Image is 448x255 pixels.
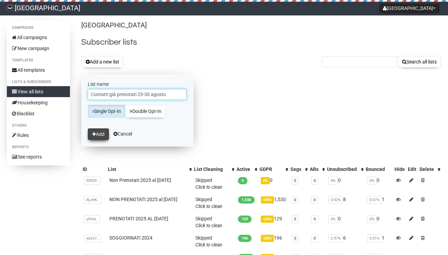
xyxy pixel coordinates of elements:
a: 0 [294,178,296,183]
div: Unsubscribed [327,166,358,173]
td: 0 [364,212,393,232]
div: Segs [290,166,302,173]
button: [GEOGRAPHIC_DATA] [379,3,439,13]
td: 0 [326,212,364,232]
a: SOGGIORNATI 2024 [109,235,153,241]
span: 0.52% [328,196,343,204]
span: 0.07% [367,196,382,204]
button: Add a new list [81,56,124,68]
td: 196 [258,232,289,251]
div: Delete [420,166,434,173]
h2: Subscriber lists [81,36,441,48]
td: 1,530 [258,193,289,212]
a: Click to clean [195,223,222,228]
a: Cancel [113,131,132,137]
div: Active [237,166,251,173]
button: Search all lists [398,56,441,68]
a: Double Opt-In [125,105,166,118]
div: Edit [408,166,417,173]
a: Blacklist [7,108,70,119]
td: 1 [364,193,393,212]
li: Others [7,121,70,130]
td: 8 [326,193,364,212]
span: 129 [238,216,252,223]
a: Housekeeping [7,97,70,108]
a: Single Opt-In [88,105,125,118]
li: Templates [7,56,70,65]
a: Non Prenotati 2025 al [DATE] [109,177,171,183]
span: Skipped [195,177,222,190]
a: Click to clean [195,204,222,209]
th: ID: No sort applied, sorting is disabled [81,164,107,174]
td: 0 [258,174,289,193]
th: Hide: No sort applied, sorting is disabled [393,164,407,174]
span: RjJHK.. [84,196,101,204]
span: 1,530 [238,196,255,204]
a: View all lists [7,86,70,97]
label: List name [88,81,187,87]
span: E892P.. [84,177,101,185]
span: 100% [261,216,274,223]
div: ID [83,166,105,173]
li: Lists & subscribers [7,78,70,86]
span: 100% [261,235,274,242]
div: Bounced [366,166,392,173]
span: wtZx7.. [84,234,101,242]
a: See reports [7,151,70,162]
td: 6 [326,232,364,251]
span: y5rhd.. [84,215,100,223]
span: 0% [328,215,338,223]
div: List [108,166,186,173]
img: 4f4ef03053165e880dc35263d9f96771 [7,5,13,11]
a: Click to clean [195,242,222,247]
span: 0 [238,177,247,184]
th: List Cleaning: No sort applied, activate to apply an ascending sort [193,164,235,174]
th: Active: No sort applied, activate to apply an ascending sort [235,164,258,174]
div: List Cleaning [194,166,228,173]
td: 129 [258,212,289,232]
th: Bounced: No sort applied, sorting is disabled [364,164,393,174]
li: Reports [7,143,70,151]
div: ARs [310,166,319,173]
td: 1 [364,232,393,251]
td: 0 [326,174,364,193]
input: The name of your new list [88,89,186,100]
a: 0 [314,217,316,221]
a: PRENOTATI 2025 AL [DATE] [109,216,168,221]
th: Edit: No sort applied, sorting is disabled [407,164,418,174]
th: GDPR: No sort applied, activate to apply an ascending sort [258,164,289,174]
a: 0 [314,236,316,241]
a: 0 [294,198,296,202]
div: Hide [395,166,405,173]
a: Rules [7,130,70,141]
span: 0.51% [367,234,382,242]
th: Unsubscribed: No sort applied, activate to apply an ascending sort [326,164,364,174]
td: 0 [364,174,393,193]
th: Delete: No sort applied, activate to apply an ascending sort [418,164,441,174]
span: 100% [261,196,274,204]
span: 2.97% [328,234,343,242]
span: 0% [328,177,338,185]
a: All templates [7,65,70,76]
span: 0% [261,177,270,184]
span: Skipped [195,216,222,228]
span: 196 [238,235,252,242]
span: Skipped [195,235,222,247]
span: 0% [367,177,377,185]
span: Skipped [195,197,222,209]
a: Click to clean [195,184,222,190]
button: Add [88,128,109,140]
a: 0 [294,236,296,241]
a: 0 [314,178,316,183]
li: Campaigns [7,24,70,32]
div: GDPR [259,166,282,173]
a: 0 [294,217,296,221]
a: All campaigns [7,32,70,43]
span: 0% [367,215,377,223]
a: 0 [314,198,316,202]
a: New campaign [7,43,70,54]
p: [GEOGRAPHIC_DATA] [81,21,441,30]
th: Segs: No sort applied, activate to apply an ascending sort [289,164,308,174]
th: List: No sort applied, activate to apply an ascending sort [107,164,193,174]
a: NON PRENOTATI 2025 al [DATE] [109,197,178,202]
